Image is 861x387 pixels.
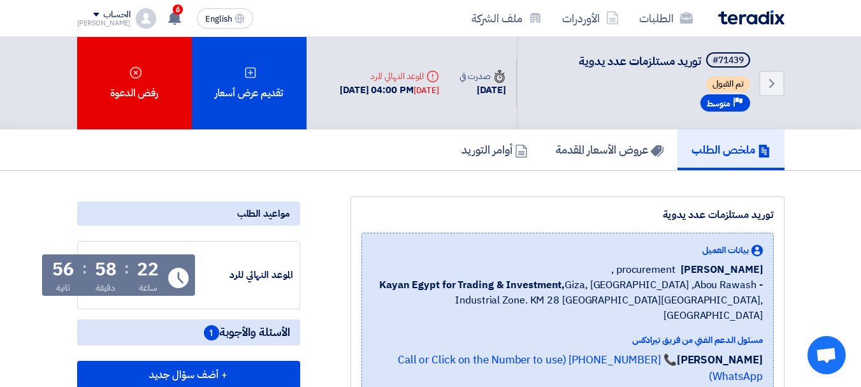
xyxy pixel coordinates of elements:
[124,257,129,280] div: :
[461,142,528,157] h5: أوامر التوريد
[379,277,565,293] b: Kayan Egypt for Trading & Investment,
[372,333,763,347] div: مسئول الدعم الفني من فريق تيرادكس
[447,129,542,170] a: أوامر التوريد
[611,262,676,277] span: procurement ,
[77,37,192,129] div: رفض الدعوة
[681,262,763,277] span: [PERSON_NAME]
[461,3,552,33] a: ملف الشركة
[103,10,131,20] div: الحساب
[718,10,785,25] img: Teradix logo
[398,352,763,384] a: 📞 [PHONE_NUMBER] (Call or Click on the Number to use WhatsApp)
[204,325,219,340] span: 1
[361,207,774,223] div: توريد مستلزمات عدد يدوية
[173,4,183,15] span: 6
[677,352,763,368] strong: [PERSON_NAME]
[136,8,156,29] img: profile_test.png
[459,83,505,98] div: [DATE]
[192,37,307,129] div: تقديم عرض أسعار
[82,257,87,280] div: :
[702,244,749,257] span: بيانات العميل
[372,277,763,323] span: Giza, [GEOGRAPHIC_DATA] ,Abou Rawash - Industrial Zone. KM 28 [GEOGRAPHIC_DATA][GEOGRAPHIC_DATA],...
[691,142,771,157] h5: ملخص الطلب
[579,52,701,69] span: توريد مستلزمات عدد يدوية
[542,129,677,170] a: عروض الأسعار المقدمة
[56,281,71,295] div: ثانية
[205,15,232,24] span: English
[459,69,505,83] div: صدرت في
[677,129,785,170] a: ملخص الطلب
[340,69,439,83] div: الموعد النهائي للرد
[807,336,846,374] div: Open chat
[204,325,290,340] span: الأسئلة والأجوبة
[556,142,663,157] h5: عروض الأسعار المقدمة
[579,52,753,70] h5: توريد مستلزمات عدد يدوية
[197,8,253,29] button: English
[77,201,300,226] div: مواعيد الطلب
[198,268,293,282] div: الموعد النهائي للرد
[52,261,74,279] div: 56
[340,83,439,98] div: [DATE] 04:00 PM
[95,261,117,279] div: 58
[414,84,439,97] div: [DATE]
[77,20,131,27] div: [PERSON_NAME]
[706,77,750,92] span: تم القبول
[137,261,159,279] div: 22
[96,281,115,295] div: دقيقة
[713,56,744,65] div: #71439
[552,3,629,33] a: الأوردرات
[139,281,157,295] div: ساعة
[707,98,730,110] span: متوسط
[629,3,703,33] a: الطلبات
